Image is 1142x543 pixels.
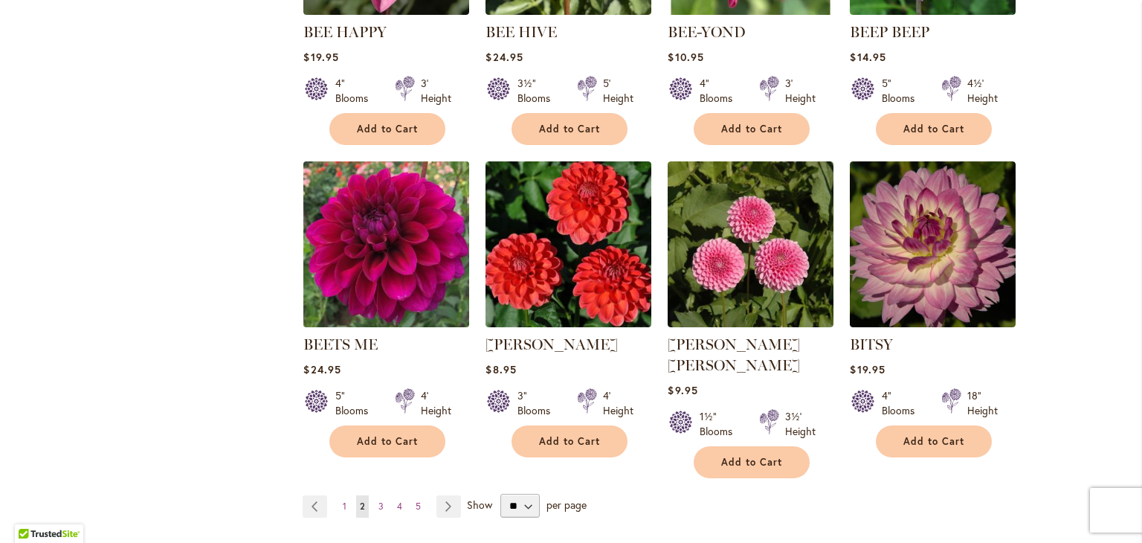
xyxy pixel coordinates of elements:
a: 5 [412,495,425,518]
a: BEE-YOND [668,23,746,41]
img: BEETS ME [300,157,474,331]
span: Show [467,498,492,512]
div: 4" Blooms [882,388,923,418]
div: 4" Blooms [700,76,741,106]
iframe: Launch Accessibility Center [11,490,53,532]
a: BEE HAPPY [303,4,469,18]
span: $19.95 [303,50,338,64]
span: 2 [360,501,365,512]
span: 3 [378,501,384,512]
div: 5" Blooms [335,388,377,418]
button: Add to Cart [512,113,628,145]
img: BENJAMIN MATTHEW [485,161,651,327]
a: BENJAMIN MATTHEW [485,316,651,330]
div: 3½" Blooms [517,76,559,106]
a: BEE HAPPY [303,23,387,41]
span: Add to Cart [721,123,782,135]
a: BITSY [850,316,1016,330]
a: [PERSON_NAME] [PERSON_NAME] [668,335,800,374]
a: [PERSON_NAME] [485,335,618,353]
button: Add to Cart [329,425,445,457]
a: BITSY [850,335,893,353]
span: $14.95 [850,50,885,64]
span: Add to Cart [903,123,964,135]
button: Add to Cart [329,113,445,145]
span: per page [546,498,587,512]
button: Add to Cart [876,113,992,145]
span: Add to Cart [539,435,600,448]
span: Add to Cart [539,123,600,135]
div: 4' Height [421,388,451,418]
span: Add to Cart [903,435,964,448]
a: BEE HIVE [485,23,557,41]
a: BEETS ME [303,316,469,330]
span: Add to Cart [357,435,418,448]
span: Add to Cart [721,456,782,469]
span: $9.95 [668,383,697,397]
span: $19.95 [850,362,885,376]
div: 3' Height [785,76,816,106]
span: 4 [397,501,402,512]
div: 3½' Height [785,409,816,439]
div: 3' Height [421,76,451,106]
a: BEE HIVE [485,4,651,18]
span: $10.95 [668,50,703,64]
div: 18" Height [967,388,998,418]
span: $24.95 [303,362,341,376]
img: BETTY ANNE [668,161,833,327]
div: 5" Blooms [882,76,923,106]
button: Add to Cart [512,425,628,457]
a: BEE-YOND [668,4,833,18]
div: 3" Blooms [517,388,559,418]
div: 5' Height [603,76,633,106]
a: BEETS ME [303,335,378,353]
a: 1 [339,495,350,518]
div: 4' Height [603,388,633,418]
a: BETTY ANNE [668,316,833,330]
img: BITSY [850,161,1016,327]
a: BEEP BEEP [850,4,1016,18]
a: 3 [375,495,387,518]
span: $24.95 [485,50,523,64]
div: 4½' Height [967,76,998,106]
button: Add to Cart [694,113,810,145]
button: Add to Cart [694,446,810,478]
button: Add to Cart [876,425,992,457]
span: 1 [343,501,346,512]
div: 4" Blooms [335,76,377,106]
span: $8.95 [485,362,516,376]
span: Add to Cart [357,123,418,135]
a: 4 [393,495,406,518]
a: BEEP BEEP [850,23,929,41]
span: 5 [416,501,421,512]
div: 1½" Blooms [700,409,741,439]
